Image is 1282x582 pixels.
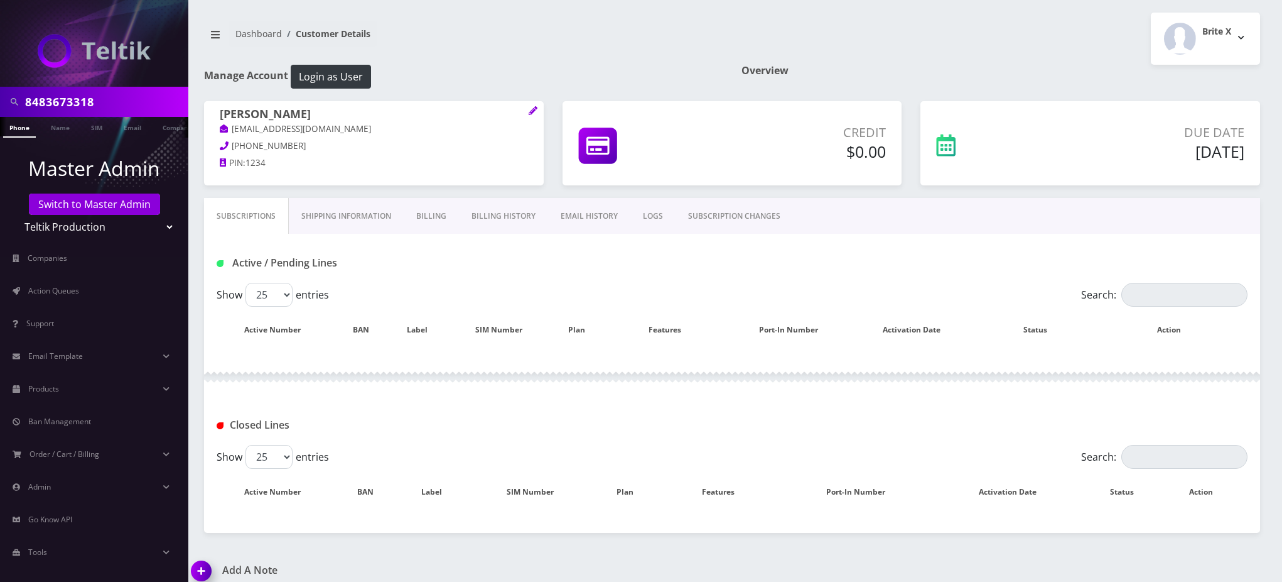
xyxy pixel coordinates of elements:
span: Ban Management [28,416,91,427]
th: Active Number [218,312,340,348]
a: EMAIL HISTORY [548,198,630,234]
a: Shipping Information [289,198,404,234]
th: Status [1090,474,1166,510]
img: Teltik Production [38,34,151,68]
input: Search: [1121,445,1247,469]
h1: Closed Lines [217,419,547,431]
th: Label [403,474,472,510]
a: Dashboard [235,28,282,40]
th: Activation Date [939,474,1089,510]
th: Features [663,474,785,510]
a: LOGS [630,198,676,234]
a: Subscriptions [204,198,289,234]
span: Tools [28,547,47,557]
p: Due Date [1045,123,1244,142]
button: Brite X [1151,13,1260,65]
th: BAN [341,474,402,510]
th: Features [610,312,732,348]
span: Go Know API [28,514,72,525]
span: Email Template [28,351,83,361]
select: Showentries [245,445,293,469]
img: Closed Lines [217,422,224,429]
th: Plan [558,312,609,348]
button: Login as User [291,65,371,89]
a: Email [117,117,148,136]
h1: Manage Account [204,65,723,89]
span: Products [28,383,59,394]
input: Search in Company [25,90,185,114]
a: SIM [85,117,109,136]
label: Search: [1081,445,1247,469]
h5: [DATE] [1045,142,1244,161]
a: PIN: [220,157,245,170]
h1: Overview [741,65,1260,77]
a: Phone [3,117,36,138]
select: Showentries [245,283,293,307]
th: SIM Number [474,474,599,510]
a: SUBSCRIPTION CHANGES [676,198,793,234]
span: Support [26,318,54,329]
a: Company [156,117,198,136]
span: Order / Cart / Billing [30,449,99,459]
span: [PHONE_NUMBER] [232,140,306,151]
li: Customer Details [282,27,370,40]
h1: Active / Pending Lines [217,257,547,269]
a: Billing History [459,198,548,234]
a: Name [45,117,76,136]
th: Plan [600,474,662,510]
th: Label [394,312,453,348]
th: Port-In Number [734,312,856,348]
th: Action [1104,312,1246,348]
p: Credit [714,123,886,142]
a: Add A Note [191,564,723,576]
input: Search: [1121,283,1247,307]
th: Status [981,312,1102,348]
a: Login as User [288,69,371,82]
label: Show entries [217,445,329,469]
th: Port-In Number [787,474,938,510]
span: Admin [28,481,51,492]
th: Action [1168,474,1246,510]
a: Billing [404,198,459,234]
nav: breadcrumb [204,21,723,57]
span: Action Queues [28,285,79,296]
img: Active / Pending Lines [217,260,224,267]
span: 1234 [245,157,266,168]
th: Active Number [218,474,340,510]
th: Activation Date [857,312,979,348]
h1: [PERSON_NAME] [220,107,528,123]
label: Search: [1081,283,1247,307]
a: [EMAIL_ADDRESS][DOMAIN_NAME] [220,123,371,136]
h2: Brite X [1202,26,1231,37]
th: BAN [341,312,392,348]
th: SIM Number [454,312,556,348]
label: Show entries [217,283,329,307]
a: Switch to Master Admin [29,194,160,215]
span: Companies [28,253,67,263]
h5: $0.00 [714,142,886,161]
